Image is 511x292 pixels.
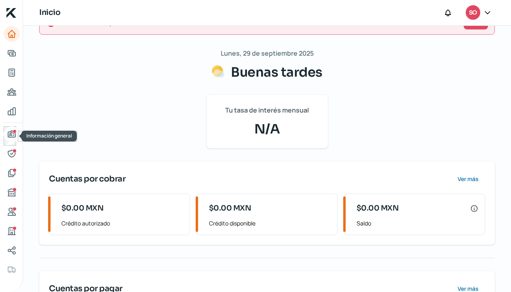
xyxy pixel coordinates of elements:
[61,203,104,214] span: $0.00 MXN
[357,203,399,214] span: $0.00 MXN
[4,262,20,278] a: Colateral
[231,64,323,80] span: Buenas tardes
[209,203,251,214] span: $0.00 MXN
[451,171,485,187] button: Ver más
[357,218,478,228] span: Saldo
[61,218,183,228] span: Crédito autorizado
[4,242,20,259] a: Redes sociales
[4,103,20,119] a: Mis finanzas
[4,204,20,220] a: Referencias
[458,176,479,182] span: Ver más
[211,65,224,78] img: Saludos
[4,65,20,81] a: Tus créditos
[4,184,20,200] a: Buró de crédito
[4,223,20,239] a: Industria
[458,286,479,292] span: Ver más
[209,218,331,228] span: Crédito disponible
[225,104,309,116] span: Tu tasa de interés mensual
[4,26,20,42] a: Inicio
[26,132,72,139] span: Información general
[4,84,20,100] a: Pago a proveedores
[4,146,20,162] a: Representantes
[4,45,20,61] a: Adelantar facturas
[4,126,20,142] a: Información general
[39,7,60,19] h1: Inicio
[469,8,477,18] span: SO
[221,48,314,59] span: Lunes, 29 de septiembre 2025
[216,119,318,139] span: N/A
[49,173,125,185] span: Cuentas por cobrar
[4,165,20,181] a: Documentos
